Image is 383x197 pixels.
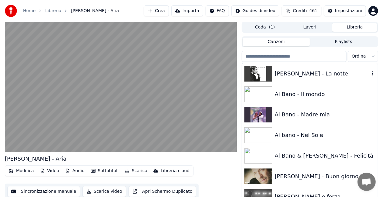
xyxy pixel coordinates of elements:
div: [PERSON_NAME] - Buon giorno bell'anima [275,172,375,181]
span: 461 [309,8,317,14]
button: Lavori [287,23,332,32]
span: Crediti [293,8,307,14]
div: Impostazioni [335,8,362,14]
button: Libreria [332,23,377,32]
button: Video [38,167,62,175]
nav: breadcrumb [23,8,119,14]
img: youka [5,5,17,17]
span: ( 1 ) [269,24,275,30]
a: Home [23,8,35,14]
div: Libreria cloud [161,168,190,174]
span: Ordina [352,53,366,59]
button: FAQ [206,5,229,16]
div: Al Bano & [PERSON_NAME] - Felicità [275,152,375,160]
div: Aprire la chat [358,173,376,191]
div: Al Bano - Il mondo [275,90,375,98]
button: Impostazioni [324,5,366,16]
button: Coda [243,23,287,32]
button: Crea [144,5,169,16]
button: Modifica [6,167,36,175]
a: Libreria [45,8,61,14]
button: Sottotitoli [88,167,121,175]
button: Audio [63,167,87,175]
button: Apri Schermo Duplicato [129,186,196,197]
button: Scarica video [82,186,126,197]
div: [PERSON_NAME] - Aria [5,155,66,163]
div: Al Bano - Madre mia [275,110,375,119]
button: Scarica [122,167,150,175]
span: [PERSON_NAME] - Aria [71,8,119,14]
button: Guides di video [231,5,279,16]
div: Al bano - Nel Sole [275,131,375,139]
button: Crediti461 [282,5,321,16]
button: Importa [171,5,203,16]
button: Playlists [310,38,377,46]
button: Canzoni [243,38,310,46]
div: [PERSON_NAME] - La notte [275,69,369,78]
button: Sincronizzazione manuale [7,186,80,197]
